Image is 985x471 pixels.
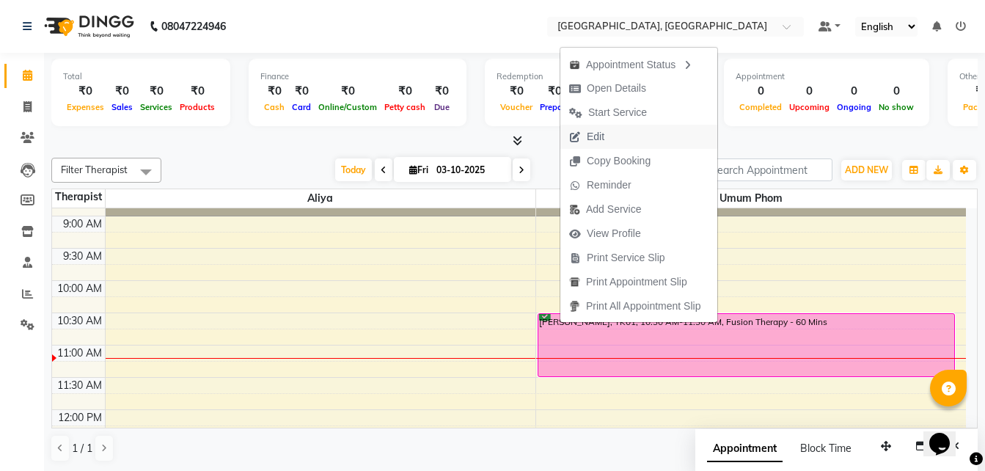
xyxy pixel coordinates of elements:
div: 11:00 AM [54,346,105,361]
input: 2025-10-03 [432,159,505,181]
span: Appointment [707,436,783,462]
div: ₹0 [536,83,574,100]
button: ADD NEW [841,160,892,180]
span: Cash [260,102,288,112]
div: Finance [260,70,455,83]
span: Today [335,158,372,181]
img: printall.png [569,301,580,312]
span: Copy Booking [587,153,651,169]
div: ₹0 [381,83,429,100]
div: ₹0 [315,83,381,100]
div: Appointment Status [560,51,717,76]
span: Petty cash [381,102,429,112]
div: Therapist [52,189,105,205]
span: Start Service [588,105,647,120]
div: ₹0 [429,83,455,100]
span: Prepaid [536,102,574,112]
span: Print Appointment Slip [586,274,687,290]
span: Online/Custom [315,102,381,112]
span: View Profile [587,226,641,241]
span: Due [431,102,453,112]
span: ADD NEW [845,164,888,175]
span: Upcoming [786,102,833,112]
span: Print All Appointment Slip [586,299,700,314]
span: Aliya [106,189,535,208]
div: 0 [833,83,875,100]
div: 12:00 PM [55,410,105,426]
span: Fri [406,164,432,175]
span: Sales [108,102,136,112]
iframe: chat widget [923,412,970,456]
div: ₹0 [176,83,219,100]
span: Card [288,102,315,112]
div: 9:30 AM [60,249,105,264]
img: logo [37,6,138,47]
img: printapt.png [569,277,580,288]
span: Filter Therapist [61,164,128,175]
span: Add Service [586,202,641,217]
span: Umum Phom [536,189,967,208]
div: ₹0 [260,83,288,100]
span: 1 / 1 [72,441,92,456]
b: 08047224946 [161,6,226,47]
span: Edit [587,129,604,145]
div: 9:00 AM [60,216,105,232]
div: 0 [875,83,918,100]
div: 10:30 AM [54,313,105,329]
div: ₹0 [136,83,176,100]
div: Total [63,70,219,83]
span: Reminder [587,178,631,193]
div: 10:00 AM [54,281,105,296]
div: [PERSON_NAME], TK01, 10:30 AM-11:30 AM, Fusion Therapy - 60 Mins [538,314,955,376]
div: Appointment [736,70,918,83]
span: Expenses [63,102,108,112]
div: ₹0 [288,83,315,100]
span: Voucher [497,102,536,112]
span: Open Details [587,81,646,96]
div: Redemption [497,70,694,83]
span: Ongoing [833,102,875,112]
span: Services [136,102,176,112]
span: Completed [736,102,786,112]
span: Products [176,102,219,112]
span: Print Service Slip [587,250,665,266]
img: apt_status.png [569,59,580,70]
div: 0 [736,83,786,100]
span: Block Time [800,442,852,455]
img: add-service.png [569,204,580,215]
div: ₹0 [497,83,536,100]
div: 11:30 AM [54,378,105,393]
div: ₹0 [108,83,136,100]
div: ₹0 [63,83,108,100]
input: Search Appointment [704,158,832,181]
span: No show [875,102,918,112]
div: 0 [786,83,833,100]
